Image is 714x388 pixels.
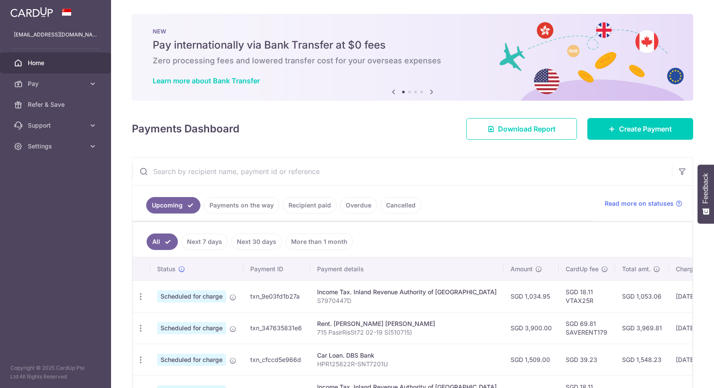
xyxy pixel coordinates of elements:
[587,118,693,140] a: Create Payment
[466,118,577,140] a: Download Report
[559,344,615,375] td: SGD 39.23
[28,100,85,109] span: Refer & Save
[283,197,337,214] a: Recipient paid
[243,258,310,280] th: Payment ID
[698,164,714,224] button: Feedback - Show survey
[317,360,497,368] p: HPR125822R-SNT7201U
[317,296,497,305] p: S7970447D
[615,312,669,344] td: SGD 3,969.81
[566,265,599,273] span: CardUp fee
[153,56,672,66] h6: Zero processing fees and lowered transfer cost for your overseas expenses
[619,124,672,134] span: Create Payment
[153,38,672,52] h5: Pay internationally via Bank Transfer at $0 fees
[157,322,226,334] span: Scheduled for charge
[14,30,97,39] p: [EMAIL_ADDRESS][DOMAIN_NAME]
[153,28,672,35] p: NEW
[147,233,178,250] a: All
[28,142,85,151] span: Settings
[702,173,710,204] span: Feedback
[204,197,279,214] a: Payments on the way
[243,280,310,312] td: txn_9e03fd1b27a
[153,76,260,85] a: Learn more about Bank Transfer
[28,121,85,130] span: Support
[157,265,176,273] span: Status
[504,312,559,344] td: SGD 3,900.00
[181,233,228,250] a: Next 7 days
[285,233,353,250] a: More than 1 month
[146,197,200,214] a: Upcoming
[340,197,377,214] a: Overdue
[317,328,497,337] p: 715 PasirRisSt72 02-19 S(510715)
[10,7,53,17] img: CardUp
[231,233,282,250] a: Next 30 days
[132,14,693,101] img: Bank transfer banner
[676,265,711,273] span: Charge date
[622,265,651,273] span: Total amt.
[380,197,421,214] a: Cancelled
[317,351,497,360] div: Car Loan. DBS Bank
[28,59,85,67] span: Home
[132,121,239,137] h4: Payments Dashboard
[605,199,682,208] a: Read more on statuses
[615,344,669,375] td: SGD 1,548.23
[157,290,226,303] span: Scheduled for charge
[132,158,672,185] input: Search by recipient name, payment id or reference
[498,124,556,134] span: Download Report
[615,280,669,312] td: SGD 1,053.06
[243,344,310,375] td: txn_cfccd5e966d
[504,344,559,375] td: SGD 1,509.00
[511,265,533,273] span: Amount
[559,280,615,312] td: SGD 18.11 VTAX25R
[317,288,497,296] div: Income Tax. Inland Revenue Authority of [GEOGRAPHIC_DATA]
[605,199,674,208] span: Read more on statuses
[504,280,559,312] td: SGD 1,034.95
[317,319,497,328] div: Rent. [PERSON_NAME] [PERSON_NAME]
[559,312,615,344] td: SGD 69.81 SAVERENT179
[157,354,226,366] span: Scheduled for charge
[28,79,85,88] span: Pay
[310,258,504,280] th: Payment details
[243,312,310,344] td: txn_347635831e6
